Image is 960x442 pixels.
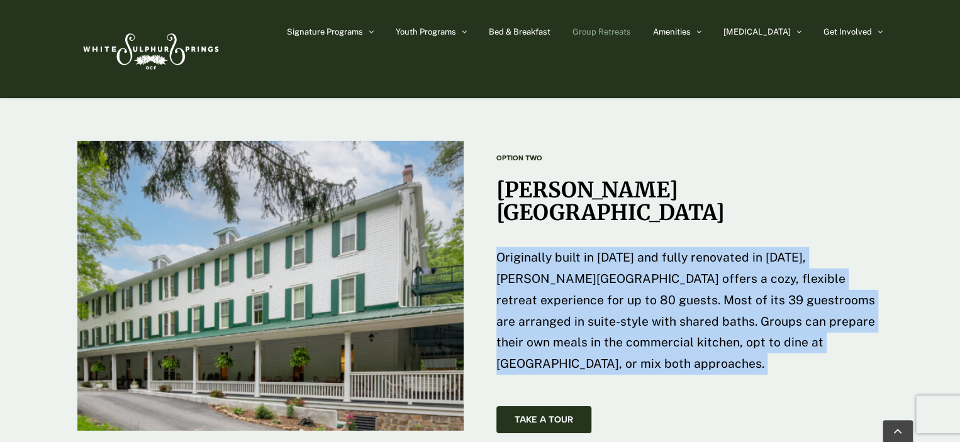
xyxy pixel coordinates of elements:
img: White Sulphur Springs Logo [77,19,222,79]
span: Signature Programs [287,28,363,36]
img: harrison-hero-image [77,141,464,431]
span: Youth Programs [396,28,456,36]
span: Originally built in [DATE] and fully renovated in [DATE], [PERSON_NAME][GEOGRAPHIC_DATA] offers a... [496,250,875,370]
span: Get Involved [823,28,872,36]
span: Amenities [653,28,691,36]
span: Take A Tour [515,414,573,425]
strong: OPTION TWO [496,154,542,162]
span: [PERSON_NAME][GEOGRAPHIC_DATA] [496,177,725,226]
span: [MEDICAL_DATA] [723,28,791,36]
span: Bed & Breakfast [489,28,550,36]
a: Take A Tour [496,406,591,433]
span: Group Retreats [572,28,631,36]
